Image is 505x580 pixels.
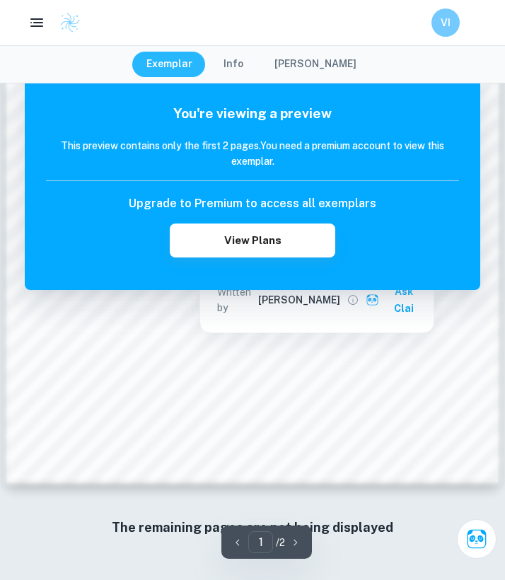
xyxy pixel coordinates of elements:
[46,103,459,124] h5: You're viewing a preview
[132,52,207,77] button: Exemplar
[59,12,81,33] img: Clastify logo
[260,52,371,77] button: [PERSON_NAME]
[35,518,470,538] h6: The remaining pages are not being displayed
[46,138,459,169] h6: This preview contains only the first 2 pages. You need a premium account to view this exemplar.
[258,292,340,308] h6: [PERSON_NAME]
[276,535,285,550] p: / 2
[209,52,257,77] button: Info
[170,224,335,257] button: View Plans
[363,279,428,321] button: Ask Clai
[129,195,376,212] h6: Upgrade to Premium to access all exemplars
[431,8,460,37] button: VI
[217,284,255,315] p: Written by
[51,12,81,33] a: Clastify logo
[366,294,379,307] img: clai.svg
[343,290,363,310] button: View full profile
[438,15,454,30] h6: VI
[457,519,497,559] button: Ask Clai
